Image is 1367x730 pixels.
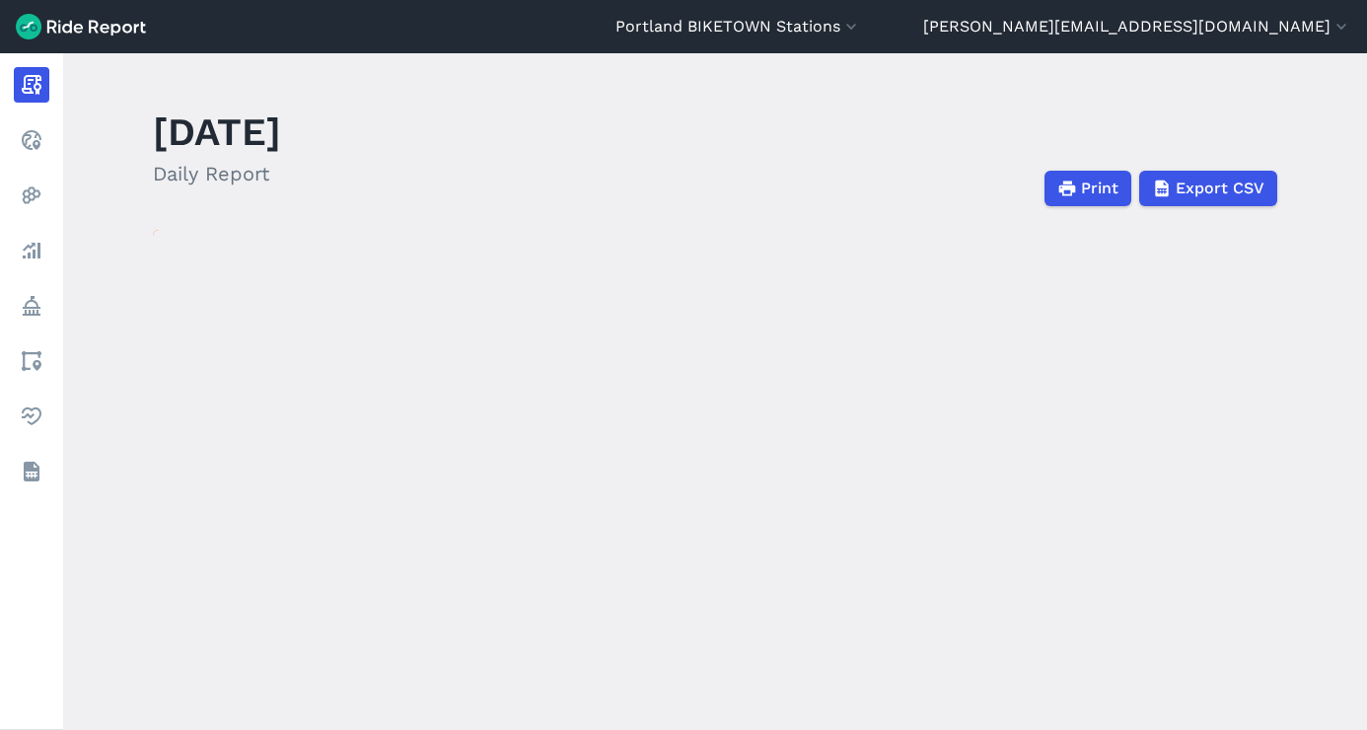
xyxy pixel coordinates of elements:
[1139,171,1277,206] button: Export CSV
[14,399,49,434] a: Health
[14,454,49,489] a: Datasets
[14,343,49,379] a: Areas
[1044,171,1131,206] button: Print
[14,178,49,213] a: Heatmaps
[14,67,49,103] a: Report
[1176,177,1264,200] span: Export CSV
[14,233,49,268] a: Analyze
[923,15,1351,38] button: [PERSON_NAME][EMAIL_ADDRESS][DOMAIN_NAME]
[153,159,281,188] h2: Daily Report
[153,105,281,159] h1: [DATE]
[1081,177,1118,200] span: Print
[14,288,49,324] a: Policy
[14,122,49,158] a: Realtime
[16,14,146,39] img: Ride Report
[615,15,861,38] button: Portland BIKETOWN Stations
